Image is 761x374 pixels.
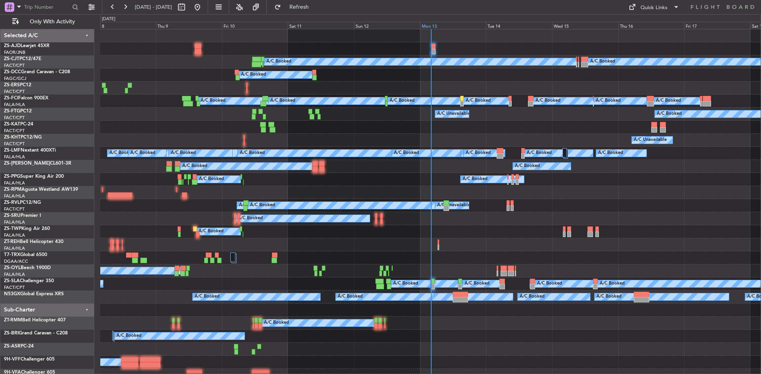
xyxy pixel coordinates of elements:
span: ZS-SLA [4,279,20,283]
a: ZS-KHTPC12/NG [4,135,42,140]
div: A/C Booked [515,160,540,172]
div: A/C Booked [182,160,207,172]
span: ZS-TWP [4,226,21,231]
a: FALA/HLA [4,154,25,160]
div: A/C Booked [537,278,562,290]
div: A/C Unavailable [437,108,470,120]
a: ZT-REHBell Helicopter 430 [4,239,63,244]
div: A/C Booked [130,147,155,159]
div: A/C Booked [264,317,289,329]
div: Quick Links [641,4,667,12]
span: ZS-RVL [4,200,20,205]
a: 9H-VFFChallenger 605 [4,357,55,362]
span: ZS-LMF [4,148,21,153]
div: A/C Booked [535,95,560,107]
span: ZS-OYL [4,266,21,270]
div: A/C Booked [527,147,552,159]
div: A/C Booked [394,147,419,159]
div: A/C Unavailable [239,199,272,211]
span: ZS-FTG [4,109,20,114]
input: Trip Number [24,1,70,13]
a: ZT-RMMBell Helicopter 407 [4,318,66,323]
div: A/C Booked [465,278,489,290]
a: ZS-[PERSON_NAME]CL601-3R [4,161,71,166]
a: FACT/CPT [4,63,25,68]
div: A/C Booked [656,95,681,107]
div: Sun 12 [354,22,420,29]
div: A/C Booked [240,147,265,159]
span: [DATE] - [DATE] [135,4,172,11]
a: FALA/HLA [4,245,25,251]
a: FALA/HLA [4,219,25,225]
div: A/C Booked [171,147,196,159]
div: A/C Booked [393,278,418,290]
div: A/C Booked [241,69,266,81]
span: Refresh [283,4,316,10]
a: ZS-TWPKing Air 260 [4,226,50,231]
div: A/C Booked [270,95,295,107]
a: FAGC/GCJ [4,76,26,82]
a: FALA/HLA [4,271,25,277]
a: ZS-RVLPC12/NG [4,200,41,205]
a: FACT/CPT [4,115,25,121]
div: A/C Booked [600,278,625,290]
span: ZS-PPG [4,174,20,179]
a: FACT/CPT [4,89,25,95]
a: N53GXGlobal Express XRS [4,292,64,296]
div: A/C Booked [201,95,226,107]
span: ZS-ERS [4,83,20,87]
span: ZT-REH [4,239,20,244]
a: FALA/HLA [4,232,25,238]
div: Wed 8 [90,22,156,29]
div: A/C Booked [238,213,263,224]
a: ZS-SRUPremier I [4,213,41,218]
span: ZS-FCI [4,96,18,101]
a: FAOR/JNB [4,49,25,55]
div: Tue 14 [486,22,552,29]
a: FALA/HLA [4,102,25,108]
a: FALA/HLA [4,180,25,186]
span: ZS-[PERSON_NAME] [4,161,50,166]
div: [DATE] [102,16,115,23]
span: ZS-RPM [4,187,21,192]
a: ZS-LMFNextant 400XTi [4,148,56,153]
a: FALA/HLA [4,193,25,199]
a: ZS-ASRPC-24 [4,344,34,349]
a: ZS-FTGPC12 [4,109,32,114]
span: ZS-SRU [4,213,21,218]
div: A/C Booked [199,173,224,185]
a: ZS-BRIGrand Caravan - C208 [4,331,68,336]
a: FACT/CPT [4,141,25,147]
a: FACT/CPT [4,128,25,134]
span: ZS-KAT [4,122,20,127]
div: Wed 15 [552,22,618,29]
div: A/C Booked [598,147,623,159]
div: A/C Booked [109,147,134,159]
div: A/C Booked [597,291,621,303]
span: ZS-DCC [4,70,21,74]
a: ZS-ERSPC12 [4,83,31,87]
a: T7-TRXGlobal 6500 [4,252,47,257]
div: Fri 17 [684,22,750,29]
a: ZS-RPMAgusta Westland AW139 [4,187,78,192]
div: Mon 13 [420,22,486,29]
div: A/C Booked [466,147,491,159]
div: A/C Booked [117,330,141,342]
a: FACT/CPT [4,285,25,290]
a: FACT/CPT [4,206,25,212]
div: A/C Booked [590,56,615,68]
div: Thu 9 [156,22,222,29]
div: A/C Booked [520,291,545,303]
a: ZS-CJTPC12/47E [4,57,41,61]
div: A/C Booked [466,95,491,107]
span: ZS-BRI [4,331,19,336]
span: ZS-ASR [4,344,21,349]
span: ZS-CJT [4,57,19,61]
span: T7-TRX [4,252,20,257]
span: ZS-AJD [4,44,21,48]
span: 9H-VFF [4,357,21,362]
button: Refresh [271,1,318,13]
a: DGAA/ACC [4,258,28,264]
div: A/C Booked [596,95,621,107]
div: A/C Booked [266,56,291,68]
